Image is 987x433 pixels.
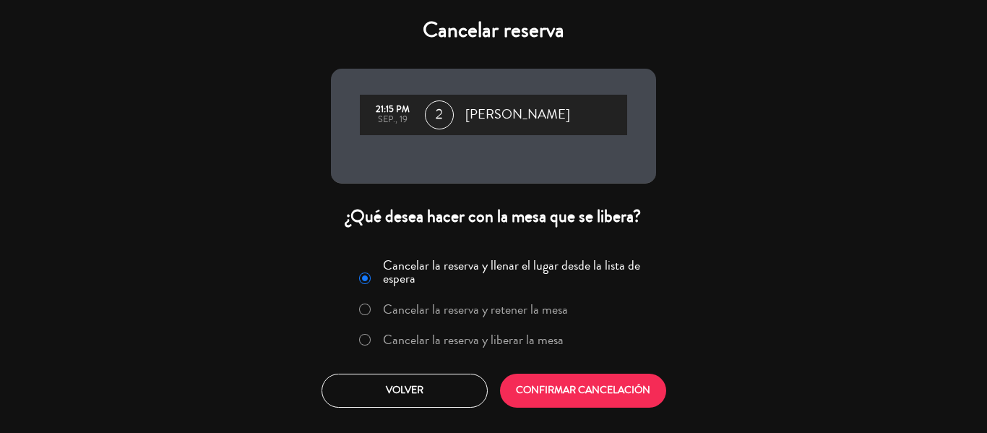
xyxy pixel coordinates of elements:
label: Cancelar la reserva y retener la mesa [383,303,568,316]
div: 21:15 PM [367,105,418,115]
div: ¿Qué desea hacer con la mesa que se libera? [331,205,656,228]
label: Cancelar la reserva y liberar la mesa [383,333,564,346]
label: Cancelar la reserva y llenar el lugar desde la lista de espera [383,259,647,285]
button: Volver [322,374,488,408]
button: CONFIRMAR CANCELACIÓN [500,374,666,408]
span: [PERSON_NAME] [465,104,570,126]
span: 2 [425,100,454,129]
div: sep., 19 [367,115,418,125]
h4: Cancelar reserva [331,17,656,43]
